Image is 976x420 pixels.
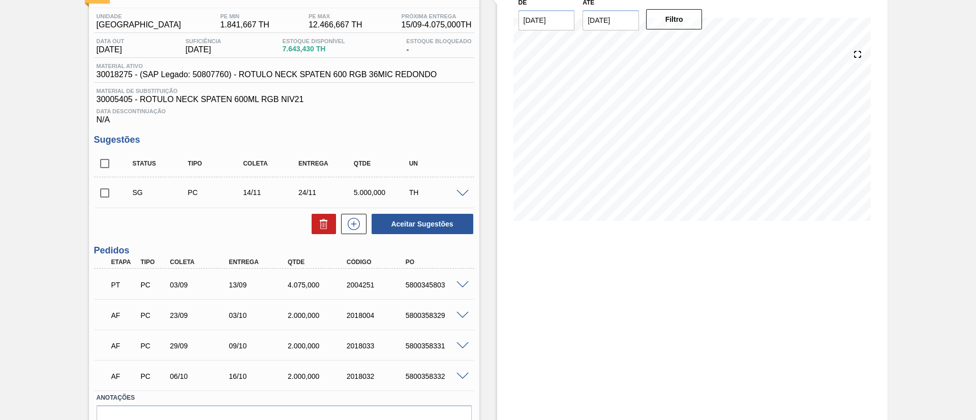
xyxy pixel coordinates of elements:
[97,13,181,19] span: Unidade
[111,342,137,350] p: AF
[351,188,413,197] div: 5.000,000
[109,304,139,327] div: Aguardando Faturamento
[344,259,410,266] div: Código
[404,38,474,54] div: -
[97,20,181,29] span: [GEOGRAPHIC_DATA]
[185,188,247,197] div: Pedido de Compra
[97,88,472,94] span: Material de Substituição
[407,160,468,167] div: UN
[226,342,292,350] div: 09/10/2025
[344,281,410,289] div: 2004251
[285,342,351,350] div: 2.000,000
[403,259,469,266] div: PO
[109,335,139,357] div: Aguardando Faturamento
[186,38,221,44] span: Suficiência
[309,20,362,29] span: 12.466,667 TH
[186,45,221,54] span: [DATE]
[138,342,168,350] div: Pedido de Compra
[344,311,410,319] div: 2018004
[111,311,137,319] p: AF
[138,372,168,380] div: Pedido de Compra
[351,160,413,167] div: Qtde
[109,274,139,296] div: Pedido em Trânsito
[296,188,357,197] div: 24/11/2025
[403,311,469,319] div: 5800358329
[402,13,472,19] span: Próxima Entrega
[97,45,125,54] span: [DATE]
[94,245,474,256] h3: Pedidos
[138,311,168,319] div: Pedido de Compra
[240,188,302,197] div: 14/11/2025
[226,281,292,289] div: 13/09/2025
[220,20,269,29] span: 1.841,667 TH
[344,372,410,380] div: 2018032
[97,38,125,44] span: Data out
[406,38,471,44] span: Estoque Bloqueado
[97,63,437,69] span: Material ativo
[309,13,362,19] span: PE MAX
[285,372,351,380] div: 2.000,000
[130,160,192,167] div: Status
[518,10,575,30] input: dd/mm/yyyy
[167,342,233,350] div: 29/09/2025
[138,281,168,289] div: Pedido de Compra
[407,188,468,197] div: TH
[111,372,137,380] p: AF
[167,311,233,319] div: 23/09/2025
[583,10,639,30] input: dd/mm/yyyy
[646,9,703,29] button: Filtro
[111,281,137,289] p: PT
[285,281,351,289] div: 4.075,000
[403,372,469,380] div: 5800358332
[307,214,336,234] div: Excluir Sugestões
[138,259,168,266] div: Tipo
[344,342,410,350] div: 2018033
[226,311,292,319] div: 03/10/2025
[185,160,247,167] div: Tipo
[283,45,345,53] span: 7.643,430 TH
[97,95,472,104] span: 30005405 - ROTULO NECK SPATEN 600ML RGB NIV21
[402,20,472,29] span: 15/09 - 4.075,000 TH
[94,135,474,145] h3: Sugestões
[285,311,351,319] div: 2.000,000
[167,372,233,380] div: 06/10/2025
[226,259,292,266] div: Entrega
[109,365,139,387] div: Aguardando Faturamento
[97,391,472,405] label: Anotações
[283,38,345,44] span: Estoque Disponível
[167,281,233,289] div: 03/09/2025
[94,104,474,124] div: N/A
[167,259,233,266] div: Coleta
[367,213,474,235] div: Aceitar Sugestões
[109,259,139,266] div: Etapa
[240,160,302,167] div: Coleta
[285,259,351,266] div: Qtde
[403,281,469,289] div: 5800345803
[372,214,473,234] button: Aceitar Sugestões
[97,70,437,79] span: 30018275 - (SAP Legado: 50807760) - ROTULO NECK SPATEN 600 RGB 36MIC REDONDO
[226,372,292,380] div: 16/10/2025
[97,108,472,114] span: Data Descontinuação
[403,342,469,350] div: 5800358331
[336,214,367,234] div: Nova sugestão
[296,160,357,167] div: Entrega
[130,188,192,197] div: Sugestão Criada
[220,13,269,19] span: PE MIN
